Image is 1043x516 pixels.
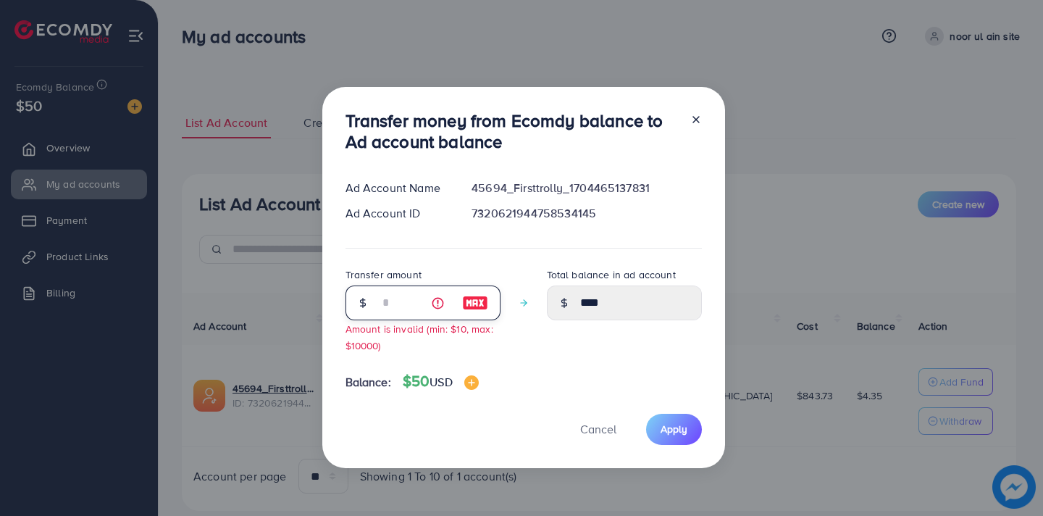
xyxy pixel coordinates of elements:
div: 45694_Firsttrolly_1704465137831 [460,180,713,196]
button: Apply [646,414,702,445]
span: Balance: [345,374,391,391]
button: Cancel [562,414,634,445]
label: Transfer amount [345,267,422,282]
div: Ad Account ID [334,205,461,222]
img: image [462,294,488,312]
div: Ad Account Name [334,180,461,196]
span: Cancel [580,421,616,437]
span: Apply [661,422,687,436]
h3: Transfer money from Ecomdy balance to Ad account balance [345,110,679,152]
div: 7320621944758534145 [460,205,713,222]
h4: $50 [403,373,479,391]
label: Total balance in ad account [547,267,676,282]
small: Amount is invalid (min: $10, max: $10000) [345,322,493,352]
img: image [464,375,479,390]
span: USD [430,374,452,390]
